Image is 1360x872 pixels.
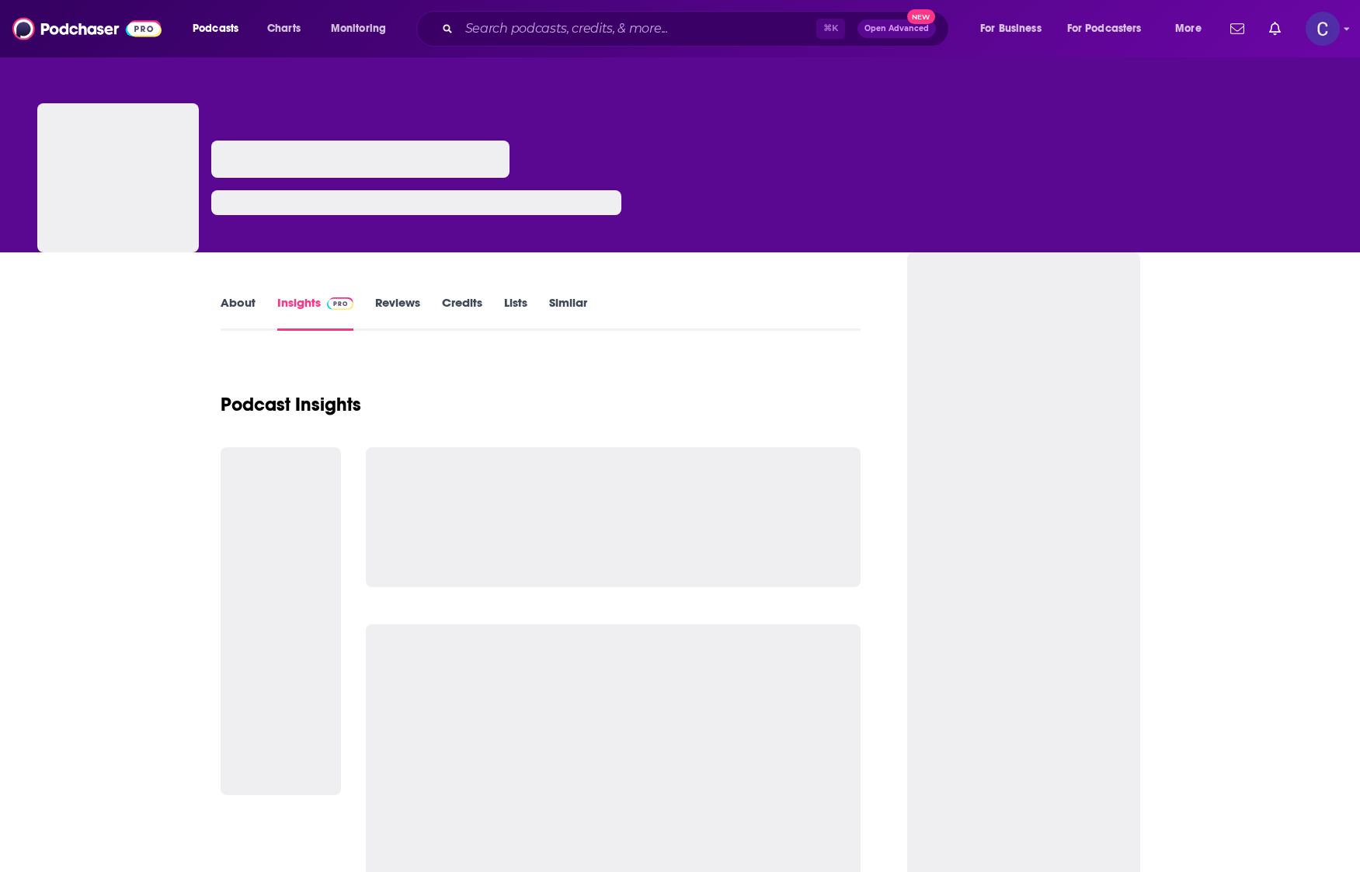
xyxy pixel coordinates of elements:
span: For Podcasters [1067,18,1142,40]
a: Show notifications dropdown [1263,16,1287,42]
a: Credits [442,295,482,331]
a: Reviews [375,295,420,331]
span: ⌘ K [816,19,845,39]
span: Monitoring [331,18,386,40]
img: Podchaser - Follow, Share and Rate Podcasts [12,14,162,43]
a: Show notifications dropdown [1224,16,1250,42]
button: open menu [182,16,259,41]
span: New [907,9,935,24]
h1: Podcast Insights [221,393,361,416]
span: For Business [980,18,1042,40]
input: Search podcasts, credits, & more... [459,16,816,41]
span: Open Advanced [864,25,929,33]
button: open menu [1164,16,1221,41]
img: Podchaser Pro [327,297,354,310]
button: open menu [320,16,406,41]
span: Logged in as publicityxxtina [1306,12,1340,46]
img: User Profile [1306,12,1340,46]
span: More [1175,18,1202,40]
a: Lists [504,295,527,331]
button: Show profile menu [1306,12,1340,46]
a: About [221,295,256,331]
a: Charts [257,16,310,41]
span: Charts [267,18,301,40]
span: Podcasts [193,18,238,40]
button: open menu [1057,16,1164,41]
a: InsightsPodchaser Pro [277,295,354,331]
button: Open AdvancedNew [857,19,936,38]
button: open menu [969,16,1061,41]
div: Search podcasts, credits, & more... [431,11,964,47]
a: Similar [549,295,587,331]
